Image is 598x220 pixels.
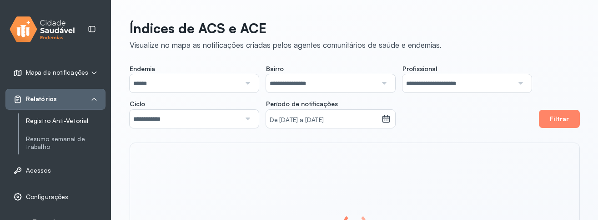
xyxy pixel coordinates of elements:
span: Endemia [130,65,155,73]
a: Resumo semanal de trabalho [26,133,106,153]
p: Índices de ACS e ACE [130,20,442,36]
small: De [DATE] a [DATE] [270,116,378,125]
span: Configurações [26,193,68,201]
span: Mapa de notificações [26,69,88,77]
a: Acessos [13,166,98,175]
div: Visualize no mapa as notificações criadas pelos agentes comunitários de saúde e endemias. [130,40,442,50]
span: Relatórios [26,95,57,103]
span: Profissional [402,65,437,73]
img: logo.svg [10,15,75,44]
button: Filtrar [539,110,580,128]
a: Registro Anti-Vetorial [26,115,106,127]
a: Registro Anti-Vetorial [26,117,106,125]
a: Resumo semanal de trabalho [26,135,106,151]
span: Período de notificações [266,100,338,108]
span: Ciclo [130,100,145,108]
a: Configurações [13,192,98,201]
span: Bairro [266,65,284,73]
span: Acessos [26,167,51,174]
